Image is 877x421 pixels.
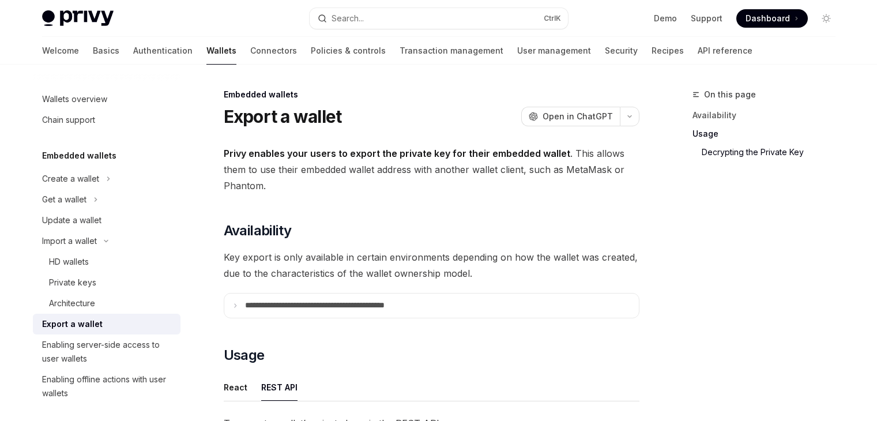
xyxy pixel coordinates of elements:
[332,12,364,25] div: Search...
[224,221,292,240] span: Availability
[49,296,95,310] div: Architecture
[691,13,722,24] a: Support
[702,143,845,161] a: Decrypting the Private Key
[605,37,638,65] a: Security
[33,110,180,130] a: Chain support
[224,106,342,127] h1: Export a wallet
[704,88,756,102] span: On this page
[224,346,265,364] span: Usage
[133,37,193,65] a: Authentication
[692,106,845,125] a: Availability
[224,145,639,194] span: . This allows them to use their embedded wallet address with another wallet client, such as MetaM...
[736,9,808,28] a: Dashboard
[543,111,613,122] span: Open in ChatGPT
[42,338,174,366] div: Enabling server-side access to user wallets
[310,8,568,29] button: Search...CtrlK
[544,14,561,23] span: Ctrl K
[93,37,119,65] a: Basics
[206,37,236,65] a: Wallets
[746,13,790,24] span: Dashboard
[224,148,570,159] strong: Privy enables your users to export the private key for their embedded wallet
[817,9,835,28] button: Toggle dark mode
[261,374,298,401] button: REST API
[692,125,845,143] a: Usage
[33,89,180,110] a: Wallets overview
[42,172,99,186] div: Create a wallet
[311,37,386,65] a: Policies & controls
[42,213,101,227] div: Update a wallet
[33,314,180,334] a: Export a wallet
[250,37,297,65] a: Connectors
[33,369,180,404] a: Enabling offline actions with user wallets
[49,255,89,269] div: HD wallets
[400,37,503,65] a: Transaction management
[42,234,97,248] div: Import a wallet
[42,149,116,163] h5: Embedded wallets
[33,293,180,314] a: Architecture
[42,113,95,127] div: Chain support
[33,251,180,272] a: HD wallets
[42,37,79,65] a: Welcome
[224,89,639,100] div: Embedded wallets
[517,37,591,65] a: User management
[33,210,180,231] a: Update a wallet
[652,37,684,65] a: Recipes
[33,272,180,293] a: Private keys
[698,37,752,65] a: API reference
[654,13,677,24] a: Demo
[33,334,180,369] a: Enabling server-side access to user wallets
[224,374,247,401] button: React
[42,373,174,400] div: Enabling offline actions with user wallets
[42,317,103,331] div: Export a wallet
[49,276,96,290] div: Private keys
[521,107,620,126] button: Open in ChatGPT
[42,193,86,206] div: Get a wallet
[42,10,114,27] img: light logo
[42,92,107,106] div: Wallets overview
[224,249,639,281] span: Key export is only available in certain environments depending on how the wallet was created, due...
